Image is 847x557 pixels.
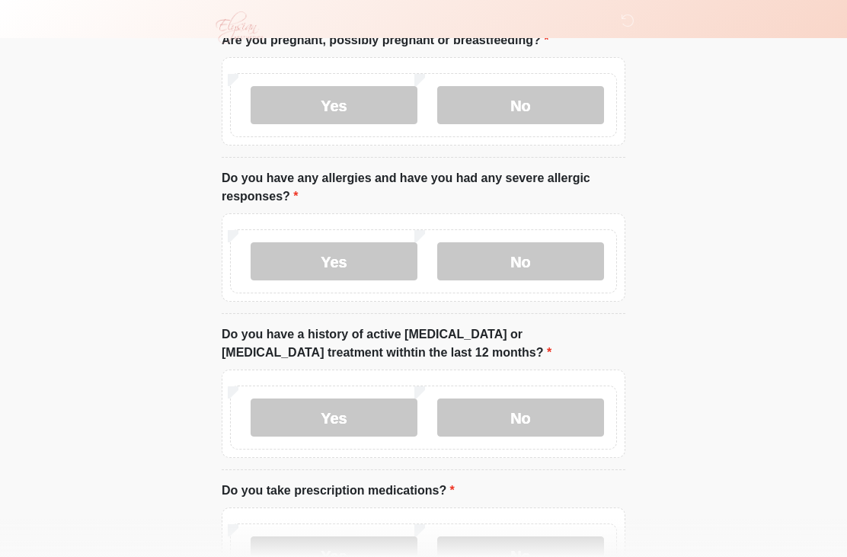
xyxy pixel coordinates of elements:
[437,242,604,280] label: No
[437,86,604,124] label: No
[251,86,417,124] label: Yes
[222,482,455,500] label: Do you take prescription medications?
[251,399,417,437] label: Yes
[222,169,625,206] label: Do you have any allergies and have you had any severe allergic responses?
[437,399,604,437] label: No
[222,325,625,362] label: Do you have a history of active [MEDICAL_DATA] or [MEDICAL_DATA] treatment withtin the last 12 mo...
[251,242,417,280] label: Yes
[206,11,270,43] img: Elysian Aesthetics Logo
